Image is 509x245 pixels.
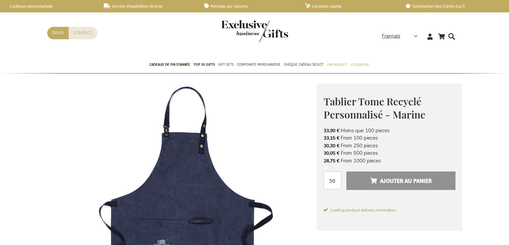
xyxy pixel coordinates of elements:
span: Corporate Merchandise [237,61,280,68]
a: TOP 50 Gifts [193,57,215,73]
a: Cadeaux de fin d’année [149,57,190,73]
span: Occasions [350,61,368,68]
li: From 100 pieces [324,134,455,142]
span: 30,30 € [324,143,339,149]
span: Tablier Tome Recyclé Personnalisé - Marine [324,95,425,121]
span: 28,75 € [324,158,339,164]
span: TOP 50 Gifts [193,61,215,68]
span: 33,15 € [324,135,339,141]
a: Service d'expédition directe [104,3,193,9]
input: Qté [324,171,341,189]
a: Occasions [350,57,368,73]
span: Par budget [327,61,347,68]
span: Chèque Cadeau Select [284,61,324,68]
a: Remises sur volume [204,3,294,9]
span: 33,90 € [324,128,339,134]
a: Gift Sets [218,57,234,73]
li: From 1000 pieces [324,157,455,164]
a: Par budget [327,57,347,73]
img: Exclusive Business gifts logo [221,20,288,42]
a: Cadeaux personnalisés [3,3,93,9]
a: Corporate Merchandise [237,57,280,73]
span: 30,05 € [324,150,339,156]
span: Loading product delivery information. [324,207,455,213]
a: Livraison rapide [305,3,395,9]
span: Français [382,32,400,40]
li: Moins que 100 pieces [324,127,455,134]
span: Cadeaux de fin d’année [149,61,190,68]
a: Devis [47,27,69,39]
li: From 500 pieces [324,149,455,157]
span: Gift Sets [218,61,234,68]
a: Satisfaction des clients 4,6/5 [405,3,495,9]
a: store logo [221,20,255,42]
a: Chèque Cadeau Select [284,57,324,73]
a: Contact [69,27,97,39]
li: From 250 pieces [324,142,455,149]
